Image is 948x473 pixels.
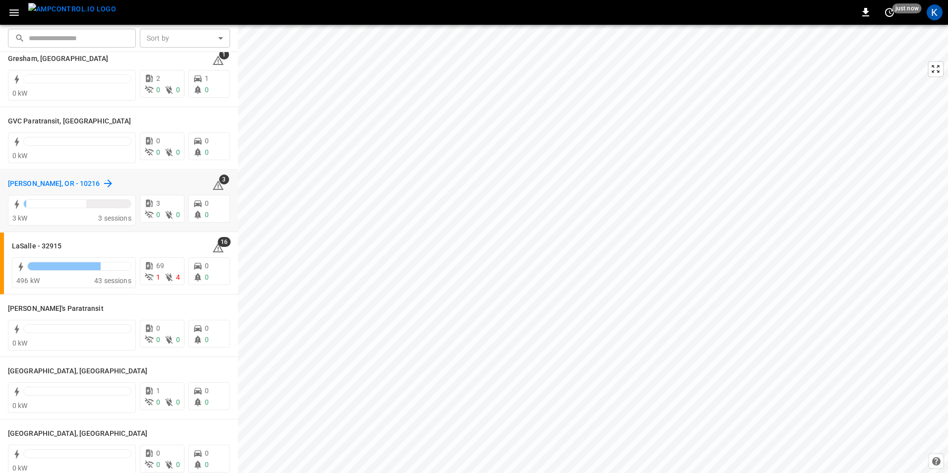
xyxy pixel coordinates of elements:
[205,336,209,344] span: 0
[156,86,160,94] span: 0
[205,387,209,395] span: 0
[205,74,209,82] span: 1
[882,4,897,20] button: set refresh interval
[205,398,209,406] span: 0
[16,277,40,285] span: 496 kW
[176,148,180,156] span: 0
[156,273,160,281] span: 1
[12,402,28,410] span: 0 kW
[12,464,28,472] span: 0 kW
[156,461,160,469] span: 0
[205,461,209,469] span: 0
[8,366,148,377] h6: Maywood, IL
[156,262,164,270] span: 69
[205,324,209,332] span: 0
[8,428,148,439] h6: Middletown, PA
[176,336,180,344] span: 0
[218,237,231,247] span: 16
[156,137,160,145] span: 0
[205,273,209,281] span: 0
[892,3,922,13] span: just now
[205,137,209,145] span: 0
[176,86,180,94] span: 0
[8,116,131,127] h6: GVC Paratransit, NY
[94,277,131,285] span: 43 sessions
[98,214,131,222] span: 3 sessions
[176,273,180,281] span: 4
[927,4,943,20] div: profile-icon
[156,74,160,82] span: 2
[219,175,229,184] span: 3
[8,178,100,189] h6: Hubbard, OR - 10216
[205,86,209,94] span: 0
[28,3,116,15] img: ampcontrol.io logo
[156,449,160,457] span: 0
[156,211,160,219] span: 0
[219,50,229,59] span: 1
[12,152,28,160] span: 0 kW
[176,211,180,219] span: 0
[12,241,62,252] h6: LaSalle - 32915
[12,339,28,347] span: 0 kW
[205,262,209,270] span: 0
[176,398,180,406] span: 0
[205,449,209,457] span: 0
[12,89,28,97] span: 0 kW
[156,199,160,207] span: 3
[156,324,160,332] span: 0
[156,336,160,344] span: 0
[238,25,948,473] canvas: Map
[156,387,160,395] span: 1
[12,214,28,222] span: 3 kW
[156,148,160,156] span: 0
[205,148,209,156] span: 0
[205,199,209,207] span: 0
[8,54,109,64] h6: Gresham, OR
[156,398,160,406] span: 0
[205,211,209,219] span: 0
[176,461,180,469] span: 0
[8,303,104,314] h6: Maggie's Paratransit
